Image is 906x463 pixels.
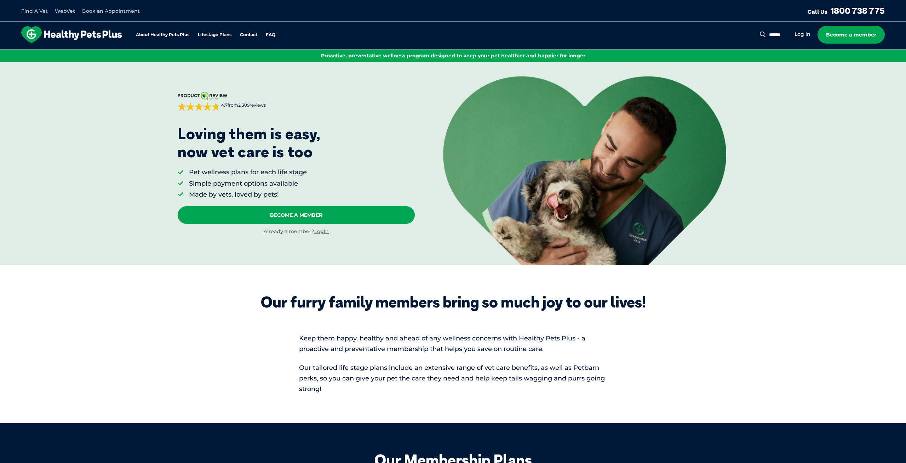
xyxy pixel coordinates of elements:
[238,102,266,108] span: 2,309 reviews
[261,293,646,311] div: Our furry family members bring so much joy to our lives!
[189,168,307,177] li: Pet wellness plans for each life stage
[189,190,307,199] li: Made by vets, loved by pets!
[21,8,48,14] a: Find A Vet
[221,102,228,108] strong: 4.7
[240,33,257,37] a: Contact
[299,364,605,393] span: Our tailored life stage plans include an extensive range of vet care benefits, as well as Petbarn...
[321,52,585,59] span: Proactive, preventative wellness program designed to keep your pet healthier and happier for longer
[807,5,885,16] a: Call Us1800 738 775
[758,31,767,38] button: Search
[198,33,231,37] a: Lifestage Plans
[178,206,415,224] a: Become A Member
[82,8,140,14] a: Book an Appointment
[178,228,415,235] div: Already a member?
[818,26,885,44] a: Become a member
[795,31,810,38] a: Log in
[443,76,726,265] img: <p>Loving them is easy, <br /> now vet care is too</p>
[189,179,307,188] li: Simple payment options available
[178,102,220,111] div: 4.7 out of 5 stars
[266,33,275,37] a: FAQ
[807,8,827,15] span: Call Us
[178,92,415,111] a: 4.7from2,309reviews
[299,334,585,353] span: Keep them happy, healthy and ahead of any wellness concerns with Healthy Pets Plus - a proactive ...
[136,33,189,37] a: About Healthy Pets Plus
[55,8,75,14] a: WebVet
[178,125,321,161] p: Loving them is easy, now vet care is too
[220,102,266,108] span: from
[314,228,329,235] a: Login
[21,26,122,43] img: hpp-logo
